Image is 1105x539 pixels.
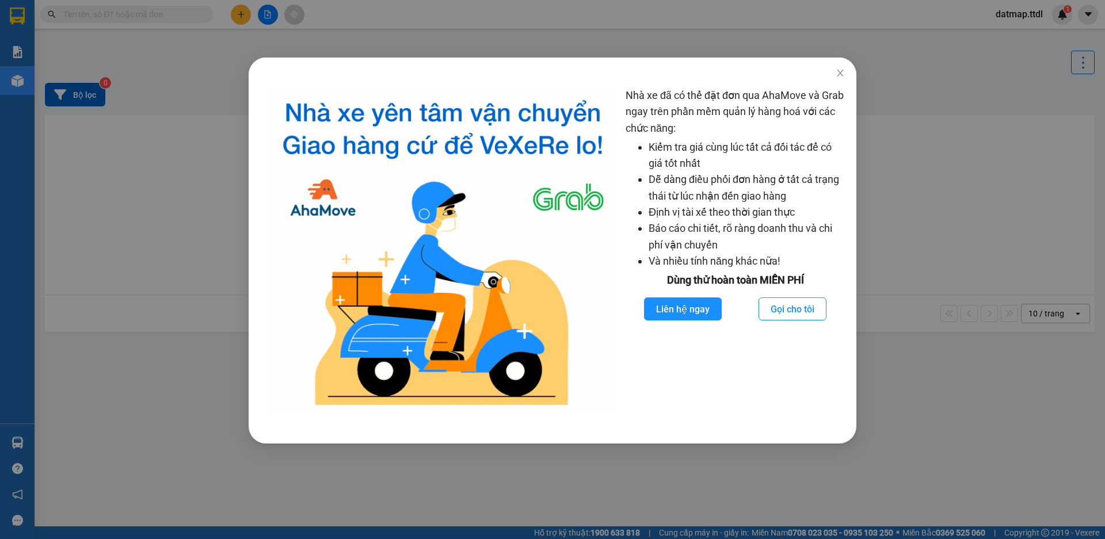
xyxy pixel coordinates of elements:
[836,68,845,78] span: close
[649,204,845,220] li: Định vị tài xế theo thời gian thực
[771,302,814,316] span: Gọi cho tôi
[649,171,845,204] li: Dễ dàng điều phối đơn hàng ở tất cả trạng thái từ lúc nhận đến giao hàng
[626,272,845,288] div: Dùng thử hoàn toàn MIỄN PHÍ
[759,297,826,320] button: Gọi cho tôi
[649,220,845,253] li: Báo cáo chi tiết, rõ ràng doanh thu và chi phí vận chuyển
[269,87,616,415] img: logo
[626,87,845,415] div: Nhà xe đã có thể đặt đơn qua AhaMove và Grab ngay trên phần mềm quản lý hàng hoá với các chức năng:
[649,253,845,269] li: Và nhiều tính năng khác nữa!
[656,302,710,316] span: Liên hệ ngay
[824,58,856,90] button: Close
[649,139,845,172] li: Kiểm tra giá cùng lúc tất cả đối tác để có giá tốt nhất
[644,297,722,320] button: Liên hệ ngay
